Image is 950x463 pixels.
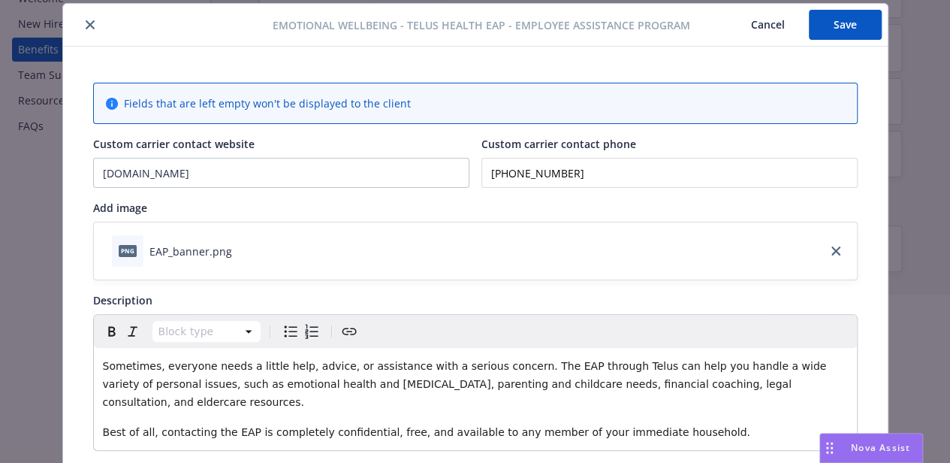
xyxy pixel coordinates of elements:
span: png [119,245,137,256]
span: Emotional Wellbeing - Telus Health EAP - Employee Assistance Program [273,17,690,33]
a: close [827,242,845,260]
span: Add image [93,201,147,215]
div: EAP_banner.png [149,244,232,259]
span: Fields that are left empty won't be displayed to the client [124,95,411,111]
input: Add custom carrier contact phone [481,158,858,188]
input: Add custom carrier contact website [94,159,469,187]
span: Description [93,293,152,307]
button: Save [809,10,882,40]
button: download file [238,244,250,259]
span: Custom carrier contact phone [481,137,636,151]
button: close [81,16,99,34]
span: Custom carrier contact website [93,137,255,151]
button: Cancel [727,10,809,40]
